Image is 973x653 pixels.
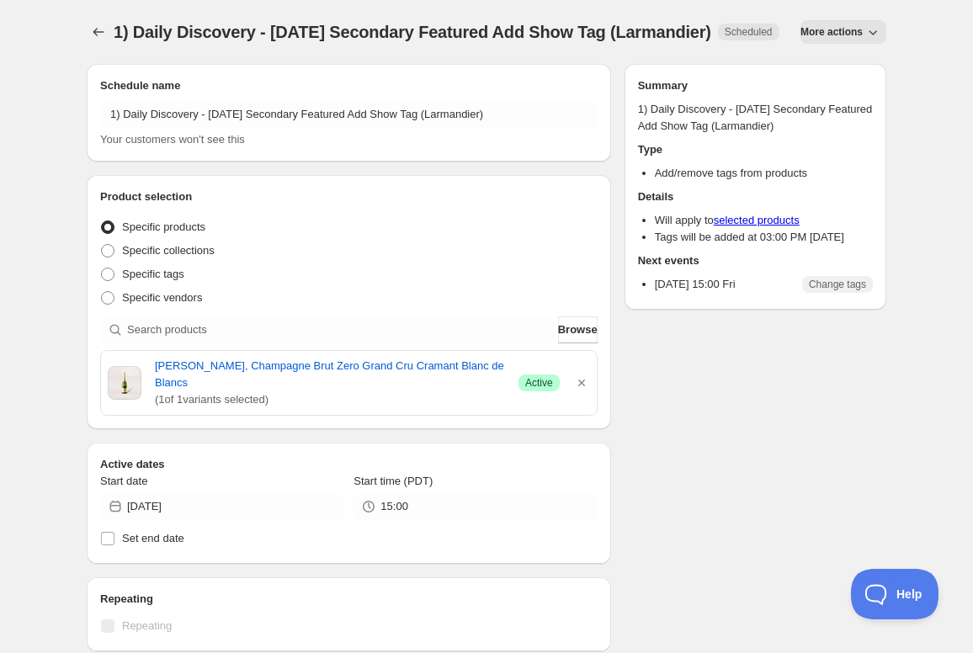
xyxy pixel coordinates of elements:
h2: Next events [638,252,873,269]
button: Schedules [87,20,110,44]
span: Specific products [122,220,205,233]
h2: Product selection [100,188,598,205]
span: Browse [558,321,598,338]
span: Your customers won't see this [100,133,245,146]
span: Active [525,376,553,390]
h2: Summary [638,77,873,94]
span: More actions [800,25,863,39]
span: Specific collections [122,244,215,257]
span: ( 1 of 1 variants selected) [155,391,505,408]
input: Search products [127,316,555,343]
li: Tags will be added at 03:00 PM [DATE] [655,229,873,246]
span: 1) Daily Discovery - [DATE] Secondary Featured Add Show Tag (Larmandier) [114,23,711,41]
h2: Repeating [100,591,598,608]
p: 1) Daily Discovery - [DATE] Secondary Featured Add Show Tag (Larmandier) [638,101,873,135]
h2: Schedule name [100,77,598,94]
a: [PERSON_NAME], Champagne Brut Zero Grand Cru Cramant Blanc de Blancs [155,358,505,391]
span: Repeating [122,619,172,632]
button: Browse [558,316,598,343]
button: More actions [800,20,886,44]
span: Specific vendors [122,291,202,304]
h2: Details [638,188,873,205]
span: Change tags [809,278,866,291]
span: Specific tags [122,268,184,280]
p: [DATE] 15:00 Fri [655,276,736,293]
span: Start date [100,475,147,487]
li: Add/remove tags from products [655,165,873,182]
a: selected products [714,214,800,226]
span: Set end date [122,532,184,544]
li: Will apply to [655,212,873,229]
h2: Type [638,141,873,158]
iframe: Toggle Customer Support [851,569,939,619]
span: Start time (PDT) [354,475,433,487]
span: Scheduled [725,25,773,39]
h2: Active dates [100,456,598,473]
